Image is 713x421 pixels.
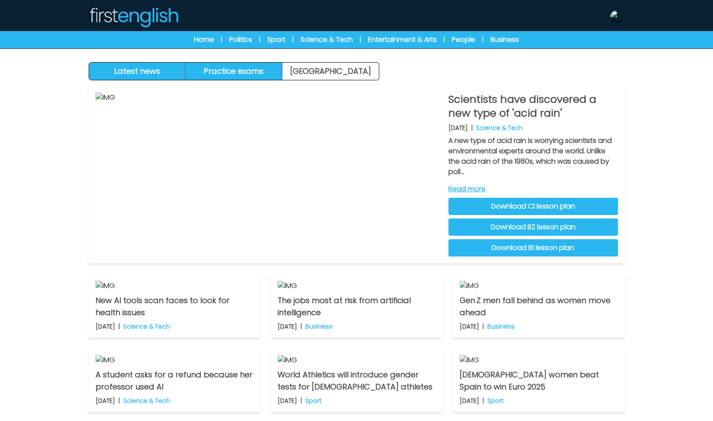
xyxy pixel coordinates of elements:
[368,35,437,45] a: Entertainment & Arts
[471,123,473,132] b: |
[453,274,624,338] a: IMG Gen Z men fall behind as women move ahead [DATE] | Business
[278,281,435,291] img: IMG
[453,348,624,412] a: IMG [DEMOGRAPHIC_DATA] women beat Spain to win Euro 2025 [DATE] | Sport
[118,396,120,405] b: |
[96,355,253,365] img: IMG
[89,348,260,412] a: IMG A student asks for a refund because her professor used AI [DATE] | Science & Tech
[448,92,618,120] p: Scientists have discovered a new type of 'acid rain'
[96,396,115,405] p: [DATE]
[278,294,435,319] p: The jobs most at risk from artificial intelligence
[278,355,435,365] img: IMG
[460,355,617,365] img: IMG
[301,396,302,405] b: |
[482,35,483,44] span: |
[448,136,618,177] p: A new type of acid rain is worrying scientists and environmental experts around the world. Unlike...
[278,322,297,331] p: [DATE]
[185,63,282,80] button: Practice exams
[96,92,441,256] img: IMG
[221,35,222,44] span: |
[292,35,294,44] span: |
[476,123,523,132] p: Science & Tech
[96,322,115,331] p: [DATE]
[448,239,618,256] a: Download B1 lesson plan
[118,322,120,331] b: |
[96,281,253,291] img: IMG
[448,198,618,215] a: Download C1 lesson plan
[460,281,617,291] img: IMG
[96,294,253,319] p: New AI tools scan faces to look for health issues
[96,369,253,393] p: A student asks for a refund because her professor used AI
[490,35,519,45] a: Business
[452,35,475,45] a: People
[483,396,484,405] b: |
[89,7,179,28] img: Logo
[360,35,361,44] span: |
[278,396,297,405] p: [DATE]
[610,10,624,24] img: Neil Storey
[123,322,170,331] p: Science & Tech
[301,322,302,331] b: |
[487,322,515,331] p: Business
[229,35,252,45] a: Politics
[448,218,618,236] a: Download B2 lesson plan
[305,322,333,331] p: Business
[444,35,445,44] span: |
[483,322,484,331] b: |
[460,294,617,319] p: Gen Z men fall behind as women move ahead
[305,396,322,405] p: Sport
[259,35,260,44] span: |
[460,396,479,405] p: [DATE]
[89,274,260,338] a: IMG New AI tools scan faces to look for health issues [DATE] | Science & Tech
[460,322,479,331] p: [DATE]
[301,35,353,45] a: Science & Tech
[282,63,379,80] a: [GEOGRAPHIC_DATA]
[448,123,468,132] p: [DATE]
[89,63,186,80] button: Latest news
[460,369,617,393] p: [DEMOGRAPHIC_DATA] women beat Spain to win Euro 2025
[194,35,214,45] a: Home
[123,396,170,405] p: Science & Tech
[448,184,618,194] a: Read more
[271,348,442,412] a: IMG World Athletics will introduce gender tests for [DEMOGRAPHIC_DATA] athletes [DATE] | Sport
[267,35,285,45] a: Sport
[487,396,504,405] p: Sport
[278,369,435,393] p: World Athletics will introduce gender tests for [DEMOGRAPHIC_DATA] athletes
[271,274,442,338] a: IMG The jobs most at risk from artificial intelligence [DATE] | Business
